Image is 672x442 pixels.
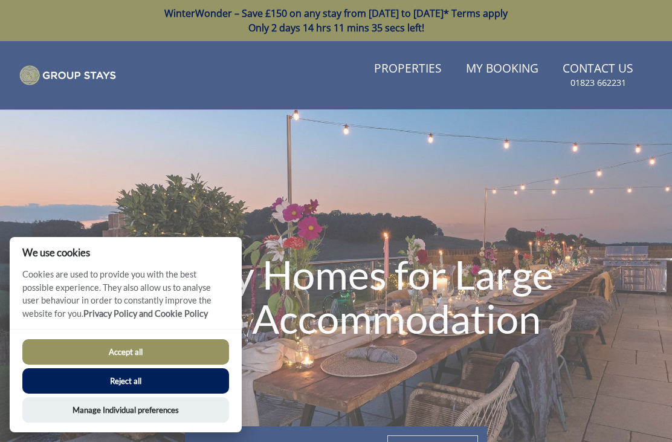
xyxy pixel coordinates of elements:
a: My Booking [461,56,543,83]
p: Cookies are used to provide you with the best possible experience. They also allow us to analyse ... [10,268,242,329]
small: 01823 662231 [570,77,626,89]
h2: We use cookies [10,247,242,258]
button: Manage Individual preferences [22,397,229,423]
button: Reject all [22,368,229,394]
a: Privacy Policy and Cookie Policy [83,308,208,319]
h1: Holiday Homes for Large Group Accommodation [101,228,571,365]
img: Group Stays [19,65,116,86]
span: Only 2 days 14 hrs 11 mins 35 secs left! [248,21,424,34]
a: Properties [369,56,447,83]
a: Contact Us01823 662231 [558,56,638,95]
button: Accept all [22,339,229,365]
